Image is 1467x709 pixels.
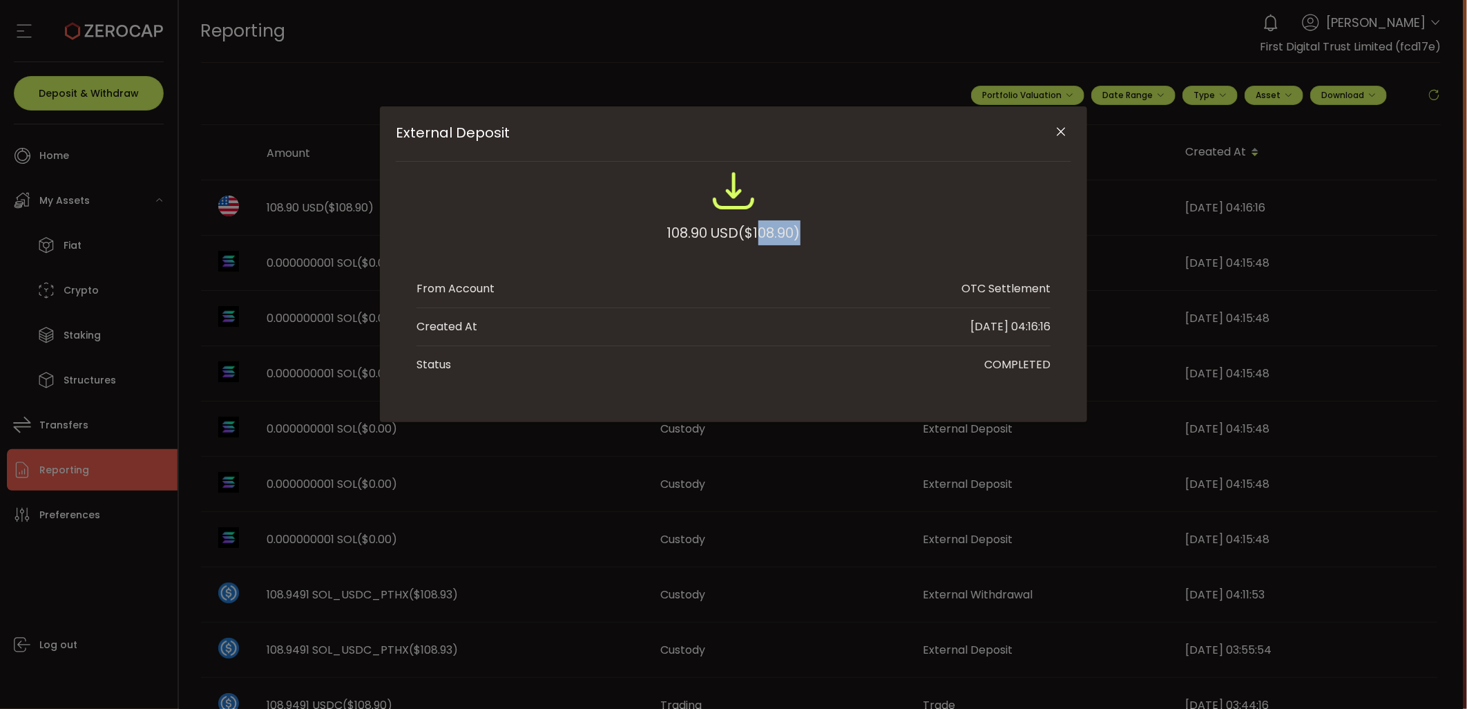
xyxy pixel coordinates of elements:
[380,106,1087,422] div: External Deposit
[739,220,800,245] span: ($108.90)
[416,319,477,335] div: Created At
[970,319,1051,335] div: [DATE] 04:16:16
[1049,120,1073,144] button: Close
[667,220,800,245] div: 108.90 USD
[396,124,1004,141] span: External Deposit
[961,281,1051,297] div: OTC Settlement
[416,281,495,297] div: From Account
[1398,643,1467,709] iframe: Chat Widget
[416,357,451,373] div: Status
[984,357,1051,373] div: COMPLETED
